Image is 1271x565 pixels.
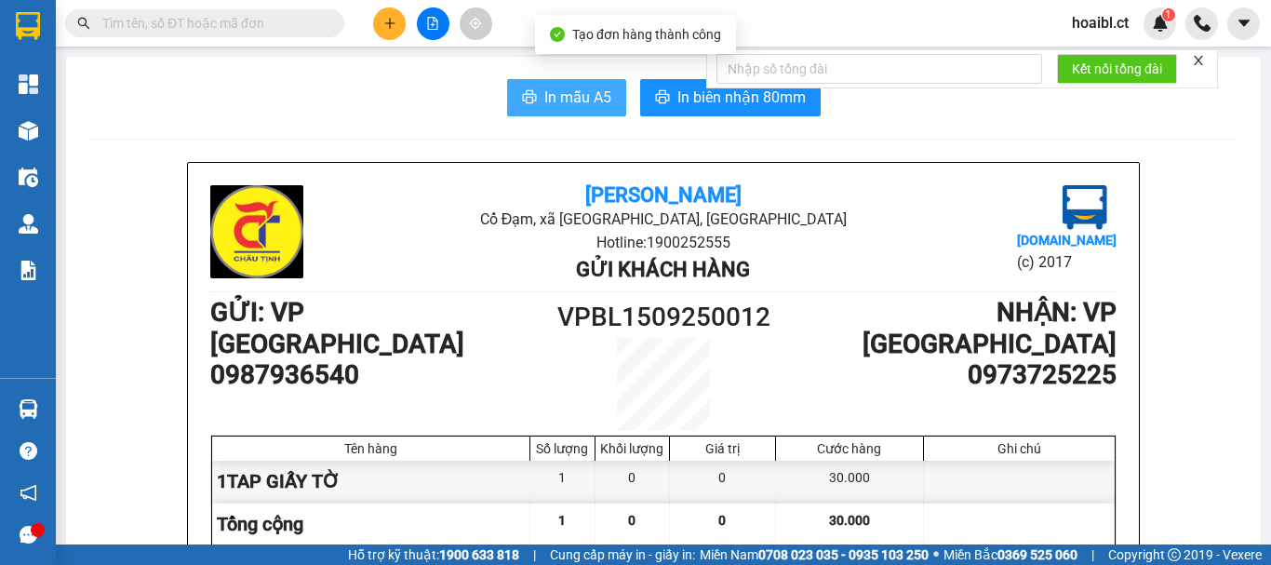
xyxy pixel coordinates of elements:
input: Nhập số tổng đài [716,54,1042,84]
img: warehouse-icon [19,399,38,419]
span: In mẫu A5 [544,86,611,109]
h1: VPBL1509250012 [550,297,777,338]
span: 0 [628,513,635,528]
span: 30.000 [829,513,870,528]
span: message [20,526,37,544]
button: file-add [417,7,449,40]
h1: 0987936540 [210,359,550,391]
b: [DOMAIN_NAME] [1017,233,1117,248]
b: GỬI : VP [GEOGRAPHIC_DATA] [210,297,464,359]
img: logo.jpg [1063,185,1107,230]
img: icon-new-feature [1152,15,1169,32]
img: solution-icon [19,261,38,280]
button: plus [373,7,406,40]
span: hoaibl.ct [1057,11,1144,34]
img: warehouse-icon [19,168,38,187]
li: Hotline: 1900252555 [174,69,778,92]
img: warehouse-icon [19,121,38,141]
li: Cổ Đạm, xã [GEOGRAPHIC_DATA], [GEOGRAPHIC_DATA] [174,46,778,69]
span: 1 [558,513,566,528]
div: Tên hàng [217,441,525,456]
span: caret-down [1236,15,1252,32]
button: aim [460,7,492,40]
span: search [77,17,90,30]
b: Gửi khách hàng [576,258,750,281]
span: 0 [718,513,726,528]
span: In biên nhận 80mm [677,86,806,109]
span: Miền Nam [700,545,929,565]
div: 1TAP GIẤY TỜ [212,461,530,503]
span: aim [469,17,482,30]
img: warehouse-icon [19,214,38,234]
b: GỬI : VP [GEOGRAPHIC_DATA] [23,135,277,197]
div: Số lượng [535,441,590,456]
img: logo.jpg [210,185,303,278]
div: 1 [530,461,595,503]
span: close [1192,54,1205,67]
img: logo-vxr [16,12,40,40]
span: Tạo đơn hàng thành công [572,27,721,42]
span: printer [522,89,537,107]
button: printerIn biên nhận 80mm [640,79,821,116]
b: [PERSON_NAME] [585,183,742,207]
span: Miền Bắc [943,545,1077,565]
div: Khối lượng [600,441,664,456]
div: 0 [670,461,776,503]
button: caret-down [1227,7,1260,40]
li: Hotline: 1900252555 [361,231,965,254]
div: Cước hàng [781,441,918,456]
span: question-circle [20,442,37,460]
span: | [1091,545,1094,565]
li: (c) 2017 [1017,250,1117,274]
button: printerIn mẫu A5 [507,79,626,116]
span: ⚪️ [933,551,939,558]
img: logo.jpg [23,23,116,116]
span: Tổng cộng [217,513,303,535]
span: | [533,545,536,565]
span: printer [655,89,670,107]
div: Ghi chú [929,441,1110,456]
div: 30.000 [776,461,924,503]
strong: 0708 023 035 - 0935 103 250 [758,547,929,562]
div: Giá trị [675,441,770,456]
strong: 0369 525 060 [997,547,1077,562]
input: Tìm tên, số ĐT hoặc mã đơn [102,13,322,34]
img: dashboard-icon [19,74,38,94]
strong: 1900 633 818 [439,547,519,562]
b: NHẬN : VP [GEOGRAPHIC_DATA] [863,297,1117,359]
h1: 0973725225 [777,359,1117,391]
sup: 1 [1162,8,1175,21]
li: Cổ Đạm, xã [GEOGRAPHIC_DATA], [GEOGRAPHIC_DATA] [361,208,965,231]
span: 1 [1165,8,1171,21]
span: plus [383,17,396,30]
span: notification [20,484,37,502]
span: Hỗ trợ kỹ thuật: [348,545,519,565]
span: check-circle [550,27,565,42]
div: 0 [595,461,670,503]
span: Cung cấp máy in - giấy in: [550,545,695,565]
span: file-add [426,17,439,30]
button: Kết nối tổng đài [1057,54,1177,84]
img: phone-icon [1194,15,1211,32]
span: copyright [1168,548,1181,561]
span: Kết nối tổng đài [1072,59,1162,79]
